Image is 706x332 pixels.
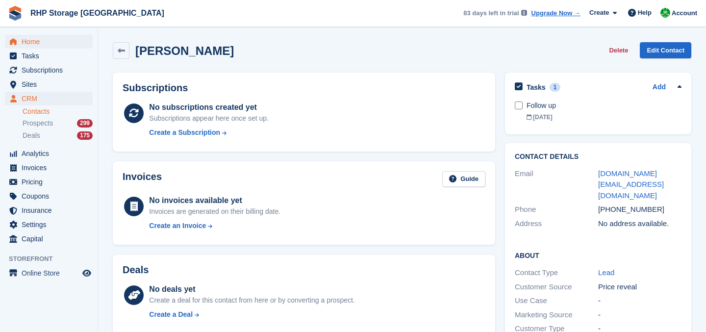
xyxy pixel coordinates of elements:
div: Address [515,218,598,230]
a: menu [5,189,93,203]
span: Invoices [22,161,80,175]
a: menu [5,175,93,189]
h2: Tasks [527,83,546,92]
div: - [598,309,681,321]
div: Contact Type [515,267,598,279]
div: No subscriptions created yet [149,102,269,113]
button: Delete [605,42,632,58]
div: Use Case [515,295,598,306]
a: Lead [598,268,614,277]
a: Deals 175 [23,130,93,141]
a: menu [5,204,93,217]
div: Create an Invoice [149,221,206,231]
span: Pricing [22,175,80,189]
div: 175 [77,131,93,140]
div: [DATE] [527,113,681,122]
span: Create [589,8,609,18]
img: stora-icon-8386f47178a22dfd0bd8f6a31ec36ba5ce8667c1dd55bd0f319d3a0aa187defe.svg [8,6,23,21]
span: Tasks [22,49,80,63]
span: Insurance [22,204,80,217]
a: Follow up [DATE] [527,96,681,127]
div: 1 [550,83,561,92]
div: Customer Source [515,281,598,293]
h2: [PERSON_NAME] [135,44,234,57]
a: menu [5,266,93,280]
a: Upgrade Now → [531,8,580,18]
a: Create a Subscription [149,128,269,138]
a: Create an Invoice [149,221,280,231]
div: Follow up [527,101,681,111]
div: Marketing Source [515,309,598,321]
div: - [598,295,681,306]
a: menu [5,161,93,175]
span: Capital [22,232,80,246]
div: Create a Subscription [149,128,220,138]
a: [DOMAIN_NAME][EMAIL_ADDRESS][DOMAIN_NAME] [598,169,664,200]
div: Create a Deal [149,309,193,320]
div: No deals yet [149,283,354,295]
h2: Subscriptions [123,82,485,94]
div: Create a deal for this contact from here or by converting a prospect. [149,295,354,306]
span: Settings [22,218,80,231]
span: Prospects [23,119,53,128]
span: Deals [23,131,40,140]
a: Prospects 299 [23,118,93,128]
a: menu [5,35,93,49]
a: Create a Deal [149,309,354,320]
span: Coupons [22,189,80,203]
h2: Contact Details [515,153,681,161]
span: Subscriptions [22,63,80,77]
div: Invoices are generated on their billing date. [149,206,280,217]
a: menu [5,49,93,63]
a: Preview store [81,267,93,279]
h2: About [515,250,681,260]
a: menu [5,147,93,160]
h2: Deals [123,264,149,276]
div: Phone [515,204,598,215]
span: CRM [22,92,80,105]
a: menu [5,232,93,246]
span: Account [672,8,697,18]
a: menu [5,63,93,77]
a: Add [653,82,666,93]
h2: Invoices [123,171,162,187]
a: menu [5,92,93,105]
span: Storefront [9,254,98,264]
a: menu [5,77,93,91]
a: Contacts [23,107,93,116]
a: RHP Storage [GEOGRAPHIC_DATA] [26,5,168,21]
span: Home [22,35,80,49]
img: icon-info-grey-7440780725fd019a000dd9b08b2336e03edf1995a4989e88bcd33f0948082b44.svg [521,10,527,16]
div: No address available. [598,218,681,230]
span: Help [638,8,652,18]
span: 83 days left in trial [463,8,519,18]
a: Edit Contact [640,42,691,58]
div: Subscriptions appear here once set up. [149,113,269,124]
div: Email [515,168,598,202]
a: Guide [442,171,485,187]
img: Rod [660,8,670,18]
a: menu [5,218,93,231]
div: [PHONE_NUMBER] [598,204,681,215]
div: 299 [77,119,93,128]
span: Online Store [22,266,80,280]
span: Sites [22,77,80,91]
span: Analytics [22,147,80,160]
div: No invoices available yet [149,195,280,206]
div: Price reveal [598,281,681,293]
